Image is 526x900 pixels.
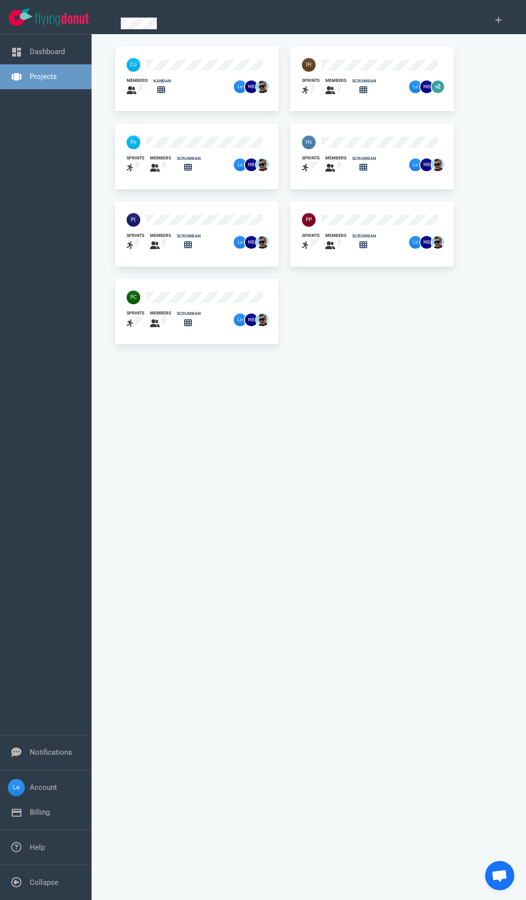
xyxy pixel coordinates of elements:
a: sprints [127,155,144,174]
img: 40 [127,58,140,72]
img: 26 [409,236,422,249]
div: sprints [127,310,144,316]
a: sprints [302,155,319,174]
div: members [325,155,346,161]
img: 40 [127,136,140,149]
div: scrumban [352,156,376,162]
img: 26 [234,80,246,93]
a: members [127,78,148,97]
img: 40 [127,291,140,304]
img: 26 [256,158,269,171]
a: Open de chat [485,861,514,890]
div: scrumban [177,233,201,239]
img: 26 [245,313,258,326]
div: scrumban [177,311,201,317]
img: 40 [302,213,316,227]
a: Billing [30,808,50,817]
div: members [150,155,171,161]
img: 26 [245,80,258,93]
a: members [150,233,171,252]
img: 26 [245,158,258,171]
div: members [325,78,346,84]
div: sprints [127,233,144,239]
img: 26 [409,80,422,93]
div: scrumban [352,78,376,84]
img: 40 [302,136,316,149]
a: sprints [127,233,144,252]
img: 26 [234,158,246,171]
img: 26 [420,158,433,171]
a: members [325,155,346,174]
img: 26 [234,313,246,326]
img: 26 [420,80,433,93]
img: 40 [302,58,316,72]
a: members [325,78,346,97]
a: Notifications [30,748,72,757]
img: 26 [256,313,269,326]
img: 26 [420,236,433,249]
a: Collapse [30,878,58,887]
a: members [150,310,171,329]
a: Account [30,783,57,792]
a: Dashboard [30,47,65,56]
img: 26 [256,236,269,249]
img: 26 [432,158,444,171]
a: sprints [127,310,144,329]
div: members [150,310,171,316]
div: sprints [302,155,319,161]
text: +2 [435,84,440,89]
img: 26 [234,236,246,249]
img: Flying Donut text logo [35,13,89,26]
a: Projects [30,72,57,81]
img: 26 [432,236,444,249]
img: 26 [245,236,258,249]
a: members [325,233,346,252]
img: 26 [256,80,269,93]
a: members [150,155,171,174]
div: scrumban [352,233,376,239]
div: kanban [153,78,171,84]
a: sprints [302,233,319,252]
div: sprints [302,233,319,239]
a: Help [30,843,45,852]
div: members [325,233,346,239]
div: scrumban [177,156,201,162]
img: 26 [409,158,422,171]
div: members [127,78,148,84]
div: members [150,233,171,239]
img: 40 [127,213,140,227]
a: sprints [302,78,319,97]
div: sprints [127,155,144,161]
div: sprints [302,78,319,84]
